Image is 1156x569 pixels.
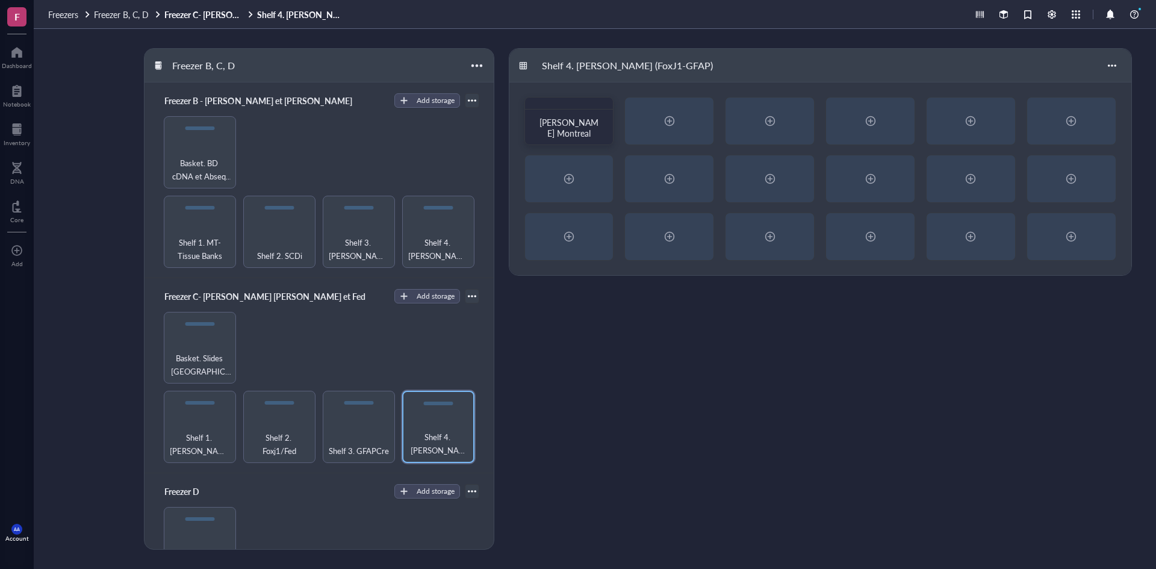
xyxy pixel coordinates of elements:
[48,9,92,20] a: Freezers
[417,95,455,106] div: Add storage
[14,527,20,532] span: AA
[417,486,455,497] div: Add storage
[328,236,390,263] span: Shelf 3. [PERSON_NAME] (Newer)
[536,55,718,76] div: Shelf 4. [PERSON_NAME] (FoxJ1-GFAP)
[2,62,32,69] div: Dashboard
[408,236,469,263] span: Shelf 4. [PERSON_NAME] (Older/[PERSON_NAME])
[5,535,29,542] div: Account
[417,291,455,302] div: Add storage
[539,116,598,139] span: [PERSON_NAME] Montreal
[11,260,23,267] div: Add
[159,92,357,109] div: Freezer B - [PERSON_NAME] et [PERSON_NAME]
[169,431,231,458] span: Shelf 1. [PERSON_NAME]/[PERSON_NAME]
[94,9,162,20] a: Freezer B, C, D
[10,197,23,223] a: Core
[159,288,370,305] div: Freezer C- [PERSON_NAME] [PERSON_NAME] et Fed
[10,216,23,223] div: Core
[394,93,460,108] button: Add storage
[394,484,460,499] button: Add storage
[257,249,302,263] span: Shelf 2. SCDi
[94,8,149,20] span: Freezer B, C, D
[3,101,31,108] div: Notebook
[394,289,460,303] button: Add storage
[159,483,231,500] div: Freezer D
[4,139,30,146] div: Inventory
[167,55,240,76] div: Freezer B, C, D
[2,43,32,69] a: Dashboard
[10,178,24,185] div: DNA
[48,8,78,20] span: Freezers
[164,9,347,20] a: Freezer C- [PERSON_NAME] [PERSON_NAME] et FedShelf 4. [PERSON_NAME] (FoxJ1-GFAP)
[3,81,31,108] a: Notebook
[4,120,30,146] a: Inventory
[10,158,24,185] a: DNA
[249,431,310,458] span: Shelf 2. Foxj1/Fed
[169,236,231,263] span: Shelf 1. MT-Tissue Banks
[169,352,231,378] span: Basket. Slides [GEOGRAPHIC_DATA]
[329,444,389,458] span: Shelf 3. GFAPCre
[408,431,468,457] span: Shelf 4. [PERSON_NAME] (FoxJ1-GFAP)
[169,157,231,183] span: Basket. BD cDNA et Abseq kits
[14,9,20,24] span: F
